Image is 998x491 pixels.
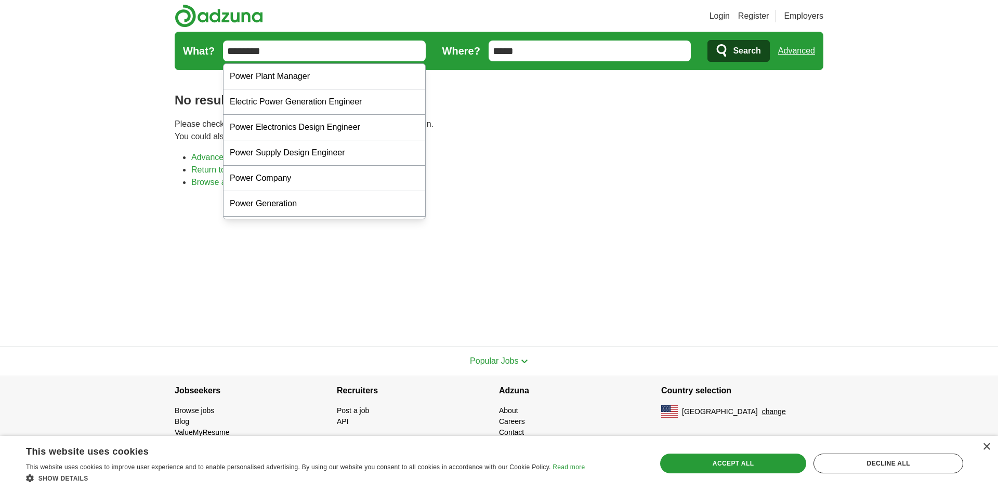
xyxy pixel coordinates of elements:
[521,359,528,364] img: toggle icon
[224,64,425,89] div: Power Plant Manager
[175,428,230,436] a: ValueMyResume
[661,405,678,418] img: US flag
[982,443,990,451] div: Close
[224,191,425,217] div: Power Generation
[337,406,369,415] a: Post a job
[224,217,425,242] div: Power Engineer
[733,41,760,61] span: Search
[778,41,815,61] a: Advanced
[175,118,823,143] p: Please check your spelling or enter another search term and try again. You could also try one of ...
[175,417,189,426] a: Blog
[707,40,769,62] button: Search
[224,166,425,191] div: Power Company
[224,140,425,166] div: Power Supply Design Engineer
[175,91,823,110] h1: No results found
[661,376,823,405] h4: Country selection
[762,406,786,417] button: change
[337,417,349,426] a: API
[784,10,823,22] a: Employers
[191,165,340,174] a: Return to the home page and start again
[224,89,425,115] div: Electric Power Generation Engineer
[442,43,480,59] label: Where?
[38,475,88,482] span: Show details
[224,115,425,140] div: Power Electronics Design Engineer
[682,406,758,417] span: [GEOGRAPHIC_DATA]
[553,463,585,471] a: Read more, opens a new window
[191,178,401,187] a: Browse all live results across the [GEOGRAPHIC_DATA]
[499,428,524,436] a: Contact
[660,454,807,473] div: Accept all
[813,454,963,473] div: Decline all
[26,442,559,458] div: This website uses cookies
[183,43,215,59] label: What?
[470,356,518,365] span: Popular Jobs
[499,417,525,426] a: Careers
[499,406,518,415] a: About
[175,406,214,415] a: Browse jobs
[738,10,769,22] a: Register
[26,463,551,471] span: This website uses cookies to improve user experience and to enable personalised advertising. By u...
[710,10,730,22] a: Login
[26,473,585,483] div: Show details
[191,153,256,162] a: Advanced search
[175,197,823,329] iframe: Ads by Google
[175,4,263,28] img: Adzuna logo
